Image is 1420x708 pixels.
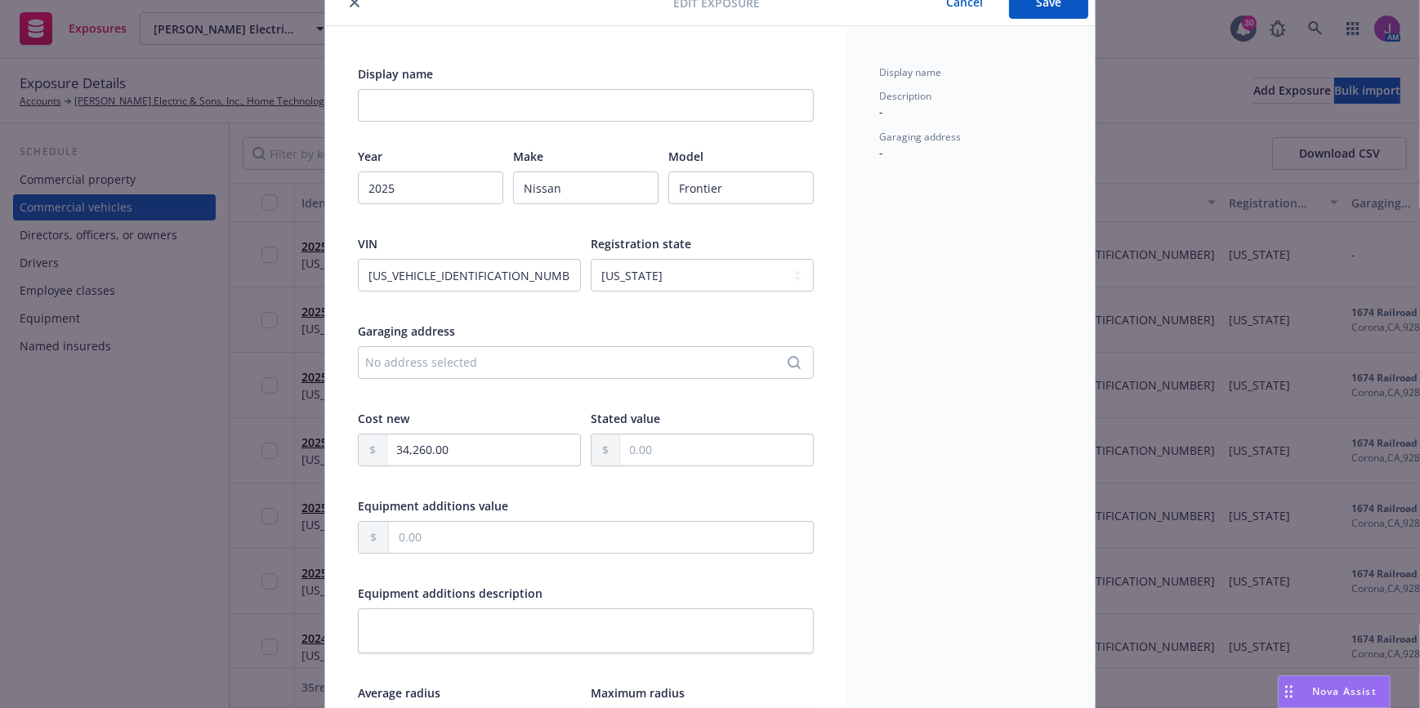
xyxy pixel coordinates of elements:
span: Registration state [591,236,691,252]
svg: Search [788,356,801,369]
span: Equipment additions description [358,586,543,601]
span: Garaging address [358,323,455,339]
div: Drag to move [1279,676,1299,707]
span: Maximum radius [591,685,685,701]
span: - [879,145,883,160]
span: Nova Assist [1312,684,1377,698]
div: No address selected [365,354,790,371]
span: Cost new [358,411,409,426]
span: Description [879,89,931,103]
span: Model [668,149,703,164]
input: 0.00 [389,522,813,553]
input: 0.00 [620,434,813,465]
span: Garaging address [879,130,961,144]
button: No address selected [358,346,814,379]
span: Make [513,149,543,164]
span: Display name [358,66,433,82]
span: Display name [879,65,941,79]
input: 0.00 [387,434,580,465]
span: Year [358,149,382,164]
span: Equipment additions value [358,498,508,514]
span: VIN [358,236,377,252]
button: Nova Assist [1278,675,1391,708]
span: Stated value [591,411,660,426]
span: Average radius [358,685,440,701]
span: - [879,104,883,119]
